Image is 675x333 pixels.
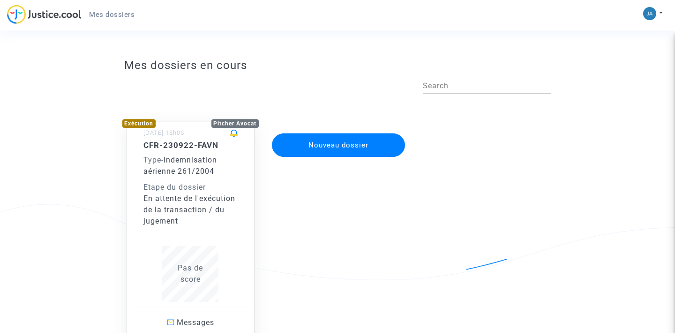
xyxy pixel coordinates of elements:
[122,119,156,128] div: Exécution
[82,8,142,22] a: Mes dossiers
[211,119,259,128] div: Pitcher Avocat
[143,182,238,193] div: Etape du dossier
[643,7,656,20] img: 7dc956e91e0c0230890cdbcddfc76d78
[271,127,406,136] a: Nouveau dossier
[143,155,164,164] span: -
[272,133,405,157] button: Nouveau dossier
[89,10,135,19] span: Mes dossiers
[143,193,238,227] div: En attente de l'exécution de la transaction / du jugement
[178,263,203,284] span: Pas de score
[143,129,184,136] small: [DATE] 18h05
[143,155,161,164] span: Type
[177,318,214,327] span: Messages
[124,59,551,72] h3: Mes dossiers en cours
[143,140,238,150] h5: CFR-230922-FAVN
[7,5,82,24] img: jc-logo.svg
[143,155,217,176] span: Indemnisation aérienne 261/2004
